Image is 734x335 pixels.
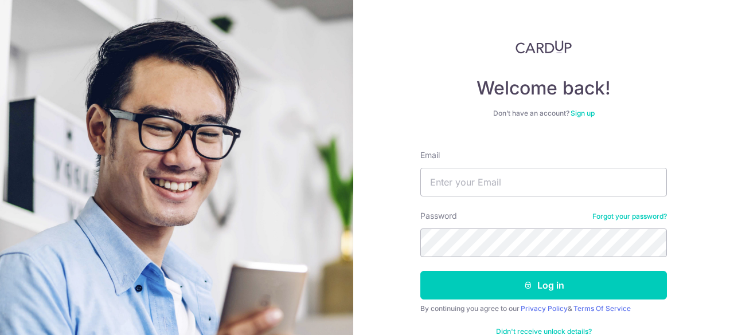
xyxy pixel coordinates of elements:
[592,212,667,221] a: Forgot your password?
[573,304,631,313] a: Terms Of Service
[420,271,667,299] button: Log in
[521,304,568,313] a: Privacy Policy
[516,40,572,54] img: CardUp Logo
[420,168,667,196] input: Enter your Email
[420,77,667,100] h4: Welcome back!
[420,109,667,118] div: Don’t have an account?
[571,109,595,117] a: Sign up
[420,149,440,161] label: Email
[420,304,667,313] div: By continuing you agree to our &
[420,210,457,222] label: Password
